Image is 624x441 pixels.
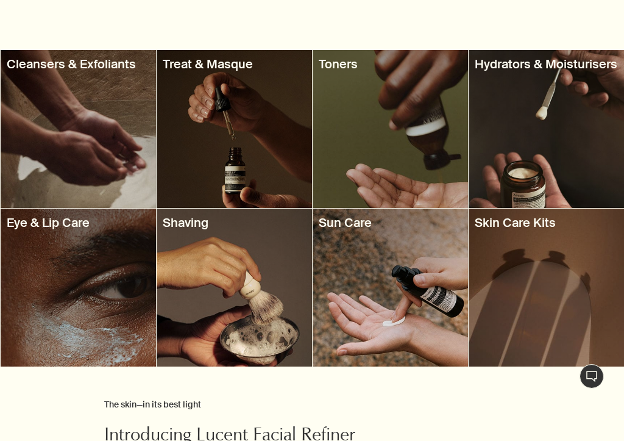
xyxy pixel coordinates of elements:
[313,50,468,208] a: decorativeToners
[1,209,156,367] a: decorativeEye & Lip Care
[475,215,618,231] h3: Skin Care Kits
[319,56,462,73] h3: Toners
[7,215,150,231] h3: Eye & Lip Care
[469,50,624,208] a: decorativeHydrators & Moisturisers
[580,364,604,389] button: Live Assistance
[104,398,520,412] h3: The skin—in its best light
[157,209,312,367] a: decorativeShaving
[1,50,156,208] a: decorativeCleansers & Exfoliants
[313,209,468,367] a: decorativeSun Care
[163,215,306,231] h3: Shaving
[157,50,312,208] a: decorativeTreat & Masque
[7,56,150,73] h3: Cleansers & Exfoliants
[469,209,624,367] a: decorativeSkin Care Kits
[319,215,462,231] h3: Sun Care
[475,56,618,73] h3: Hydrators & Moisturisers
[163,56,306,73] h3: Treat & Masque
